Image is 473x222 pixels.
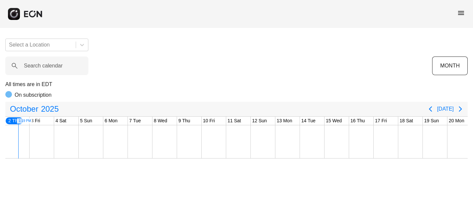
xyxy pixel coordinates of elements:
[424,102,437,116] button: Previous page
[30,117,42,125] div: 3 Fri
[374,117,388,125] div: 17 Fri
[9,102,40,116] span: October
[24,62,63,70] label: Search calendar
[5,117,24,125] div: 2 Thu
[54,117,68,125] div: 4 Sat
[349,117,366,125] div: 16 Thu
[300,117,317,125] div: 14 Tue
[128,117,142,125] div: 7 Tue
[152,117,168,125] div: 8 Wed
[103,117,119,125] div: 6 Mon
[79,117,94,125] div: 5 Sun
[432,56,468,75] button: MONTH
[251,117,268,125] div: 12 Sun
[454,102,467,116] button: Next page
[5,80,468,88] p: All times are in EDT
[177,117,192,125] div: 9 Thu
[398,117,414,125] div: 18 Sat
[40,102,60,116] span: 2025
[202,117,216,125] div: 10 Fri
[15,91,51,99] p: On subscription
[423,117,440,125] div: 19 Sun
[447,117,466,125] div: 20 Mon
[325,117,343,125] div: 15 Wed
[226,117,242,125] div: 11 Sat
[457,9,465,17] span: menu
[6,102,63,116] button: October2025
[275,117,294,125] div: 13 Mon
[437,103,454,115] button: [DATE]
